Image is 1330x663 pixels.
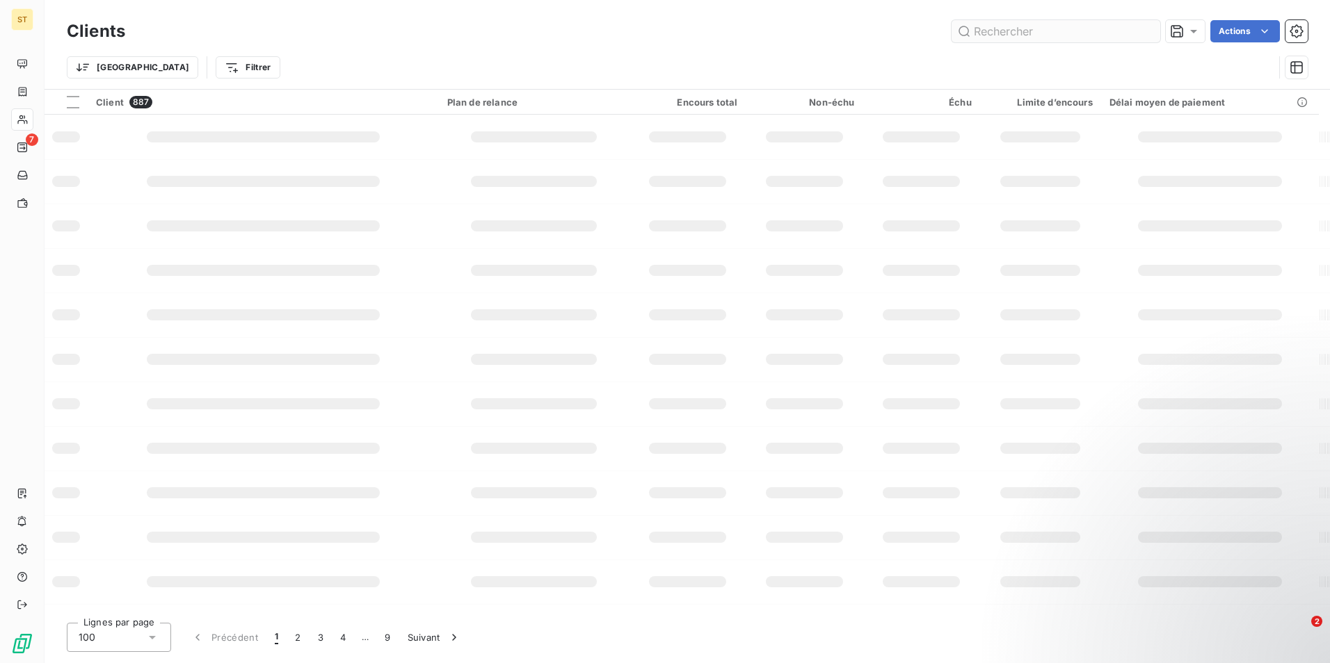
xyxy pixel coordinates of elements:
span: 7 [26,133,38,146]
button: [GEOGRAPHIC_DATA] [67,56,198,79]
button: 3 [310,623,332,652]
span: 2 [1311,616,1322,627]
span: 100 [79,630,95,644]
span: 1 [275,630,278,644]
div: Non-échu [754,97,854,108]
button: Filtrer [216,56,280,79]
h3: Clients [67,19,125,44]
iframe: Intercom live chat [1283,616,1316,649]
div: Limite d’encours [988,97,1093,108]
iframe: Intercom notifications message [1052,528,1330,625]
button: Précédent [182,623,266,652]
button: Suivant [399,623,470,652]
div: Encours total [637,97,737,108]
span: Client [96,97,124,108]
div: Plan de relance [447,97,620,108]
div: Délai moyen de paiement [1109,97,1311,108]
button: 9 [376,623,399,652]
button: 1 [266,623,287,652]
span: 887 [129,96,152,108]
div: Échu [872,97,972,108]
input: Rechercher [952,20,1160,42]
span: … [354,626,376,648]
button: 2 [287,623,309,652]
div: ST [11,8,33,31]
button: 4 [332,623,354,652]
button: Actions [1210,20,1280,42]
img: Logo LeanPay [11,632,33,655]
